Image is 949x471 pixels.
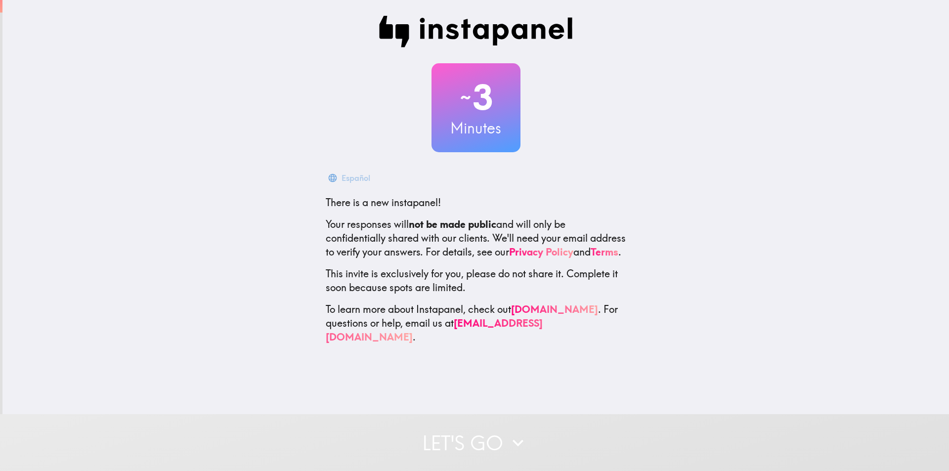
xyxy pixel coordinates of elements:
a: [DOMAIN_NAME] [511,303,598,315]
p: This invite is exclusively for you, please do not share it. Complete it soon because spots are li... [326,267,626,295]
a: Terms [591,246,618,258]
h3: Minutes [431,118,520,138]
p: To learn more about Instapanel, check out . For questions or help, email us at . [326,302,626,344]
span: There is a new instapanel! [326,196,441,209]
img: Instapanel [379,16,573,47]
b: not be made public [409,218,496,230]
a: [EMAIL_ADDRESS][DOMAIN_NAME] [326,317,543,343]
div: Español [342,171,370,185]
a: Privacy Policy [509,246,573,258]
p: Your responses will and will only be confidentially shared with our clients. We'll need your emai... [326,217,626,259]
span: ~ [459,83,473,112]
button: Español [326,168,374,188]
h2: 3 [431,77,520,118]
